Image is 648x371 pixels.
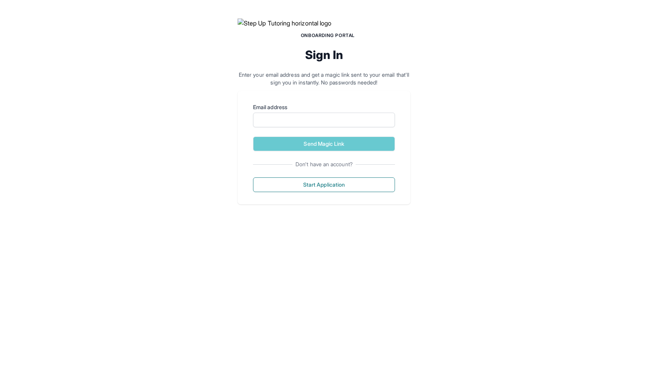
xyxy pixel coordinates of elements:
[245,32,410,39] h1: Onboarding Portal
[238,19,410,28] img: Step Up Tutoring horizontal logo
[292,160,356,168] span: Don't have an account?
[253,137,395,151] button: Send Magic Link
[238,48,410,62] h2: Sign In
[238,71,410,86] p: Enter your email address and get a magic link sent to your email that'll sign you in instantly. N...
[253,103,395,111] label: Email address
[253,177,395,192] button: Start Application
